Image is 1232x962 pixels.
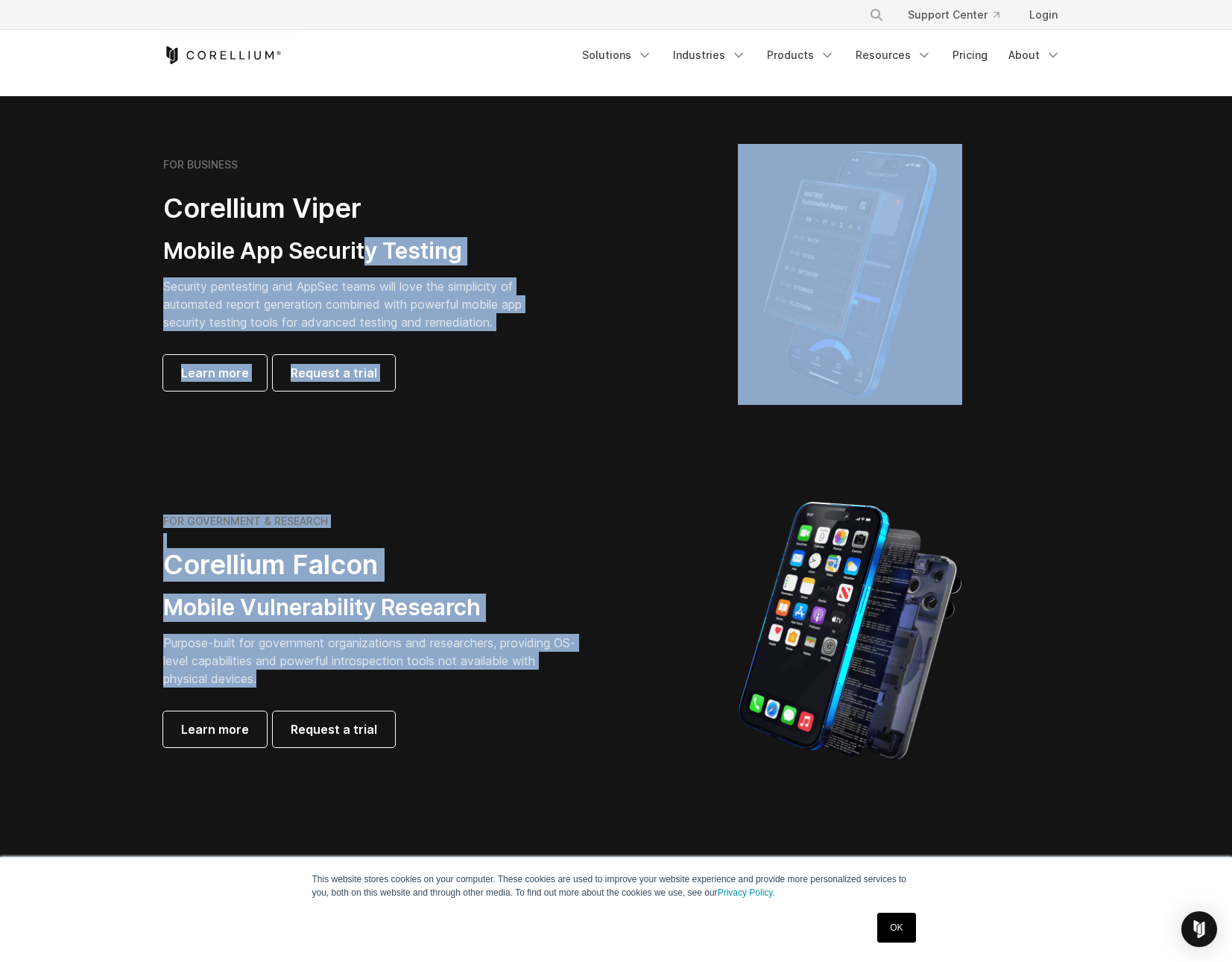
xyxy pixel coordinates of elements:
span: Learn more [181,364,249,382]
span: Request a trial [291,720,377,738]
p: Purpose-built for government organizations and researchers, providing OS-level capabilities and p... [163,634,581,688]
span: Request a trial [291,364,377,382]
a: OK [877,913,915,943]
a: About [999,42,1070,69]
h2: Corellium Falcon [163,548,581,582]
a: Resources [847,42,941,69]
a: Industries [664,42,755,69]
span: Learn more [181,720,249,738]
h6: FOR BUSINESS [163,158,238,172]
a: Privacy Policy. [718,887,775,898]
img: Corellium MATRIX automated report on iPhone showing app vulnerability test results across securit... [738,144,962,405]
a: Solutions [573,42,661,69]
h6: FOR GOVERNMENT & RESEARCH [163,515,328,528]
a: Learn more [163,355,267,391]
div: Navigation Menu [573,42,1070,69]
img: iPhone model separated into the mechanics used to build the physical device. [738,500,962,761]
a: Login [1017,1,1070,28]
h3: Mobile Vulnerability Research [163,594,581,622]
h3: Mobile App Security Testing [163,237,545,265]
a: Request a trial [273,355,395,391]
div: Navigation Menu [851,1,1070,28]
a: Pricing [944,42,996,69]
a: Products [758,42,844,69]
a: Request a trial [273,711,395,747]
a: Learn more [163,711,267,747]
h2: Corellium Viper [163,192,545,225]
a: Corellium Home [163,46,282,64]
p: This website stores cookies on your computer. These cookies are used to improve your website expe... [312,873,920,899]
div: Open Intercom Messenger [1181,911,1217,947]
button: Search [863,1,890,28]
p: Security pentesting and AppSec teams will love the simplicity of automated report generation comb... [163,277,545,331]
a: Support Center [896,1,1011,28]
